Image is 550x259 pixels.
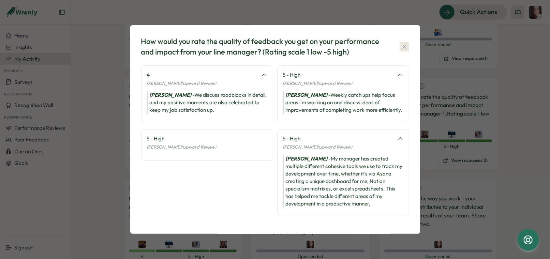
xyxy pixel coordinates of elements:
[147,80,217,86] span: [PERSON_NAME] (Upward Review)
[283,135,393,142] div: 5 - High
[147,91,267,114] div: - We discuss roadblocks in detail, and my positive moments are also celebrated to keep my job sat...
[147,71,257,79] div: 4
[147,144,217,150] span: [PERSON_NAME] (Upward Review)
[283,144,353,150] span: [PERSON_NAME] (Upward Review)
[286,92,328,98] i: [PERSON_NAME]
[283,155,403,208] div: - My manager has created multiple different cohesive tools we use to track my development over ti...
[283,91,403,114] div: - Weekly catch ups help focus areas i'm working on and discuss ideas of improvements of completin...
[283,80,353,86] span: [PERSON_NAME] (Upward Review)
[283,71,393,79] div: 5 - High
[286,155,328,162] i: [PERSON_NAME]
[141,36,383,57] div: How would you rate the quality of feedback you get on your performance and impact from your line ...
[147,135,267,142] div: 5 - High
[150,92,192,98] i: [PERSON_NAME]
